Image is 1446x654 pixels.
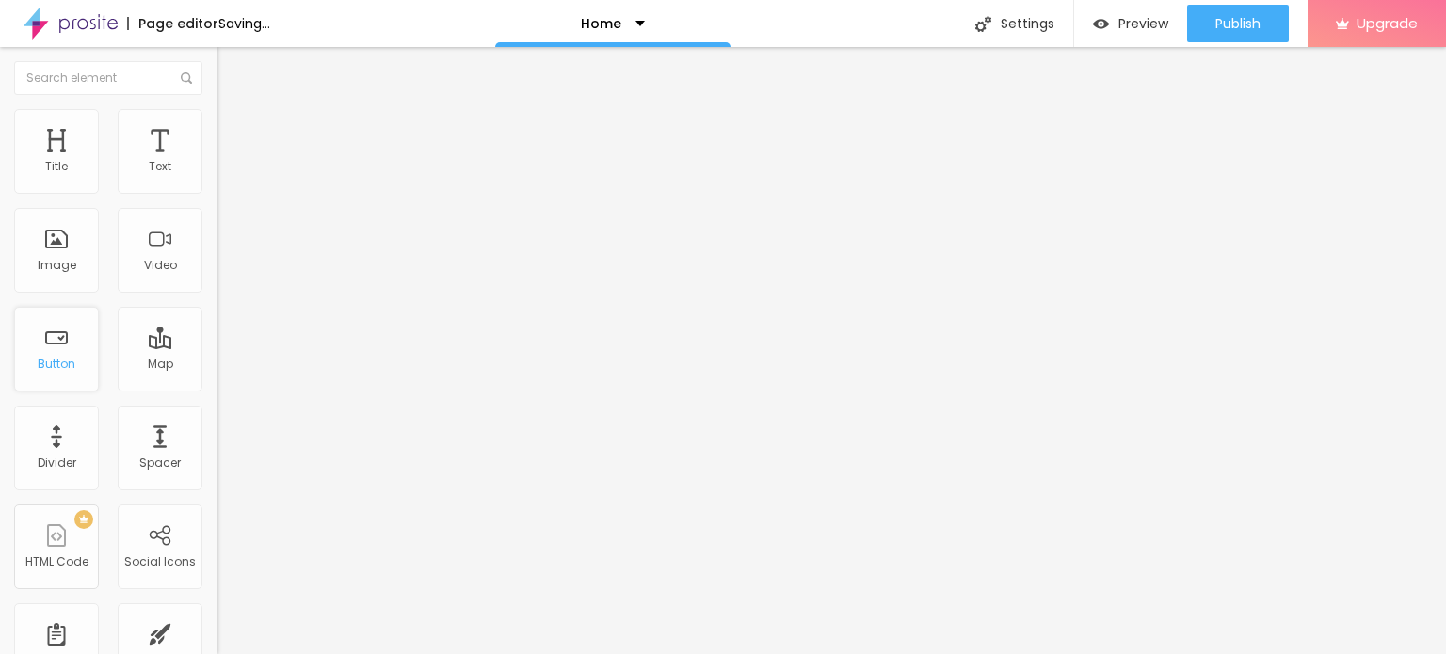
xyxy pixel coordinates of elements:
[218,17,270,30] div: Saving...
[1357,15,1418,31] span: Upgrade
[1118,16,1168,31] span: Preview
[581,17,621,30] p: Home
[1215,16,1261,31] span: Publish
[144,259,177,272] div: Video
[217,47,1446,654] iframe: Editor
[25,555,88,568] div: HTML Code
[149,160,171,173] div: Text
[181,72,192,84] img: Icone
[124,555,196,568] div: Social Icons
[38,456,76,470] div: Divider
[38,358,75,371] div: Button
[14,61,202,95] input: Search element
[45,160,68,173] div: Title
[139,456,181,470] div: Spacer
[38,259,76,272] div: Image
[1074,5,1187,42] button: Preview
[1187,5,1289,42] button: Publish
[975,16,991,32] img: Icone
[127,17,218,30] div: Page editor
[1093,16,1109,32] img: view-1.svg
[148,358,173,371] div: Map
